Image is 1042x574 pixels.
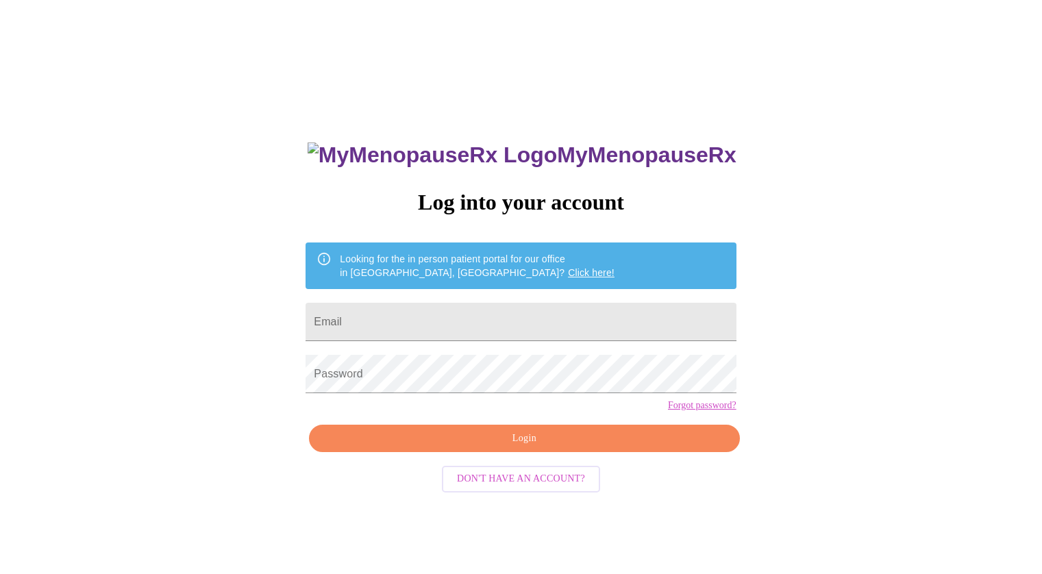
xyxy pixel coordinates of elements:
a: Don't have an account? [438,472,604,484]
span: Don't have an account? [457,471,585,488]
button: Don't have an account? [442,466,600,492]
img: MyMenopauseRx Logo [308,142,557,168]
div: Looking for the in person patient portal for our office in [GEOGRAPHIC_DATA], [GEOGRAPHIC_DATA]? [340,247,615,285]
span: Login [325,430,723,447]
a: Click here! [568,267,615,278]
a: Forgot password? [668,400,736,411]
button: Login [309,425,739,453]
h3: MyMenopauseRx [308,142,736,168]
h3: Log into your account [306,190,736,215]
